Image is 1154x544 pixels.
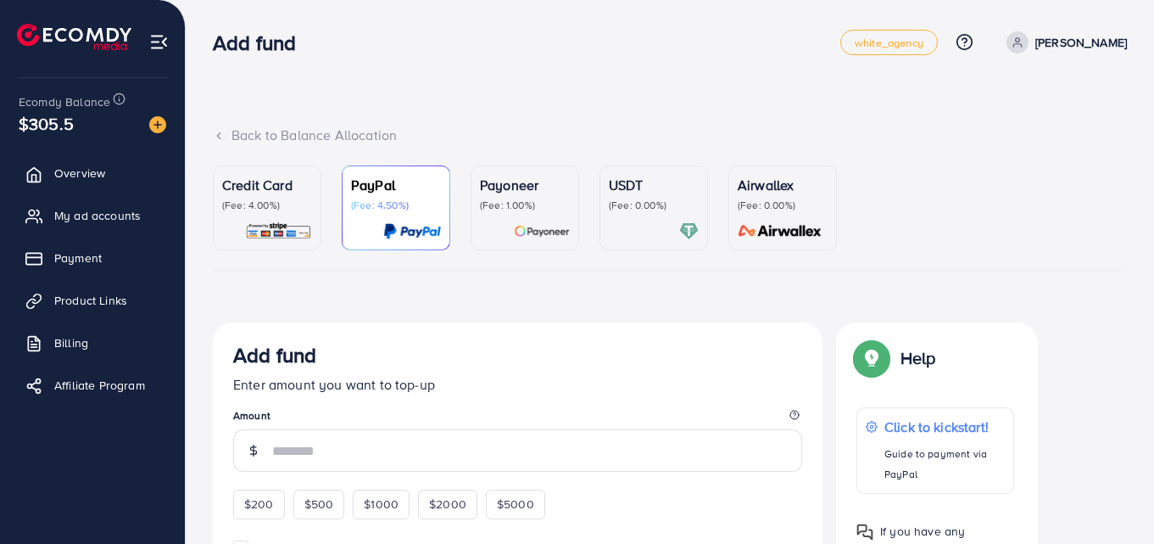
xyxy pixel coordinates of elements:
[609,199,699,212] p: (Fee: 0.00%)
[244,496,274,513] span: $200
[213,126,1127,145] div: Back to Balance Allocation
[679,222,699,241] img: card
[1082,468,1141,531] iframe: Chat
[245,222,312,241] img: card
[17,24,131,50] img: logo
[900,348,936,368] p: Help
[222,199,312,212] p: (Fee: 4.00%)
[54,207,141,224] span: My ad accounts
[884,417,1005,437] p: Click to kickstart!
[233,408,802,429] legend: Amount
[856,524,873,541] img: Popup guide
[840,30,938,55] a: white_agency
[13,368,172,402] a: Affiliate Program
[13,326,172,360] a: Billing
[738,199,828,212] p: (Fee: 0.00%)
[13,199,172,233] a: My ad accounts
[383,222,441,241] img: card
[609,175,699,195] p: USDT
[738,175,828,195] p: Airwallex
[351,199,441,212] p: (Fee: 4.50%)
[514,222,570,241] img: card
[233,343,316,367] h3: Add fund
[19,93,110,110] span: Ecomdy Balance
[149,116,166,133] img: image
[351,175,441,195] p: PayPal
[13,156,172,190] a: Overview
[856,343,887,373] img: Popup guide
[364,496,399,513] span: $1000
[54,334,88,351] span: Billing
[497,496,534,513] span: $5000
[1035,32,1127,53] p: [PERSON_NAME]
[222,175,312,195] p: Credit Card
[480,199,570,212] p: (Fee: 1.00%)
[855,37,923,48] span: white_agency
[1000,31,1127,53] a: [PERSON_NAME]
[304,496,334,513] span: $500
[54,292,127,309] span: Product Links
[733,222,828,241] img: card
[884,444,1005,485] p: Guide to payment via PayPal
[54,165,105,182] span: Overview
[19,111,74,136] span: $305.5
[13,241,172,275] a: Payment
[480,175,570,195] p: Payoneer
[233,374,802,395] p: Enter amount you want to top-up
[13,283,172,317] a: Product Links
[213,31,309,55] h3: Add fund
[54,250,102,266] span: Payment
[429,496,466,513] span: $2000
[149,32,169,52] img: menu
[54,377,145,394] span: Affiliate Program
